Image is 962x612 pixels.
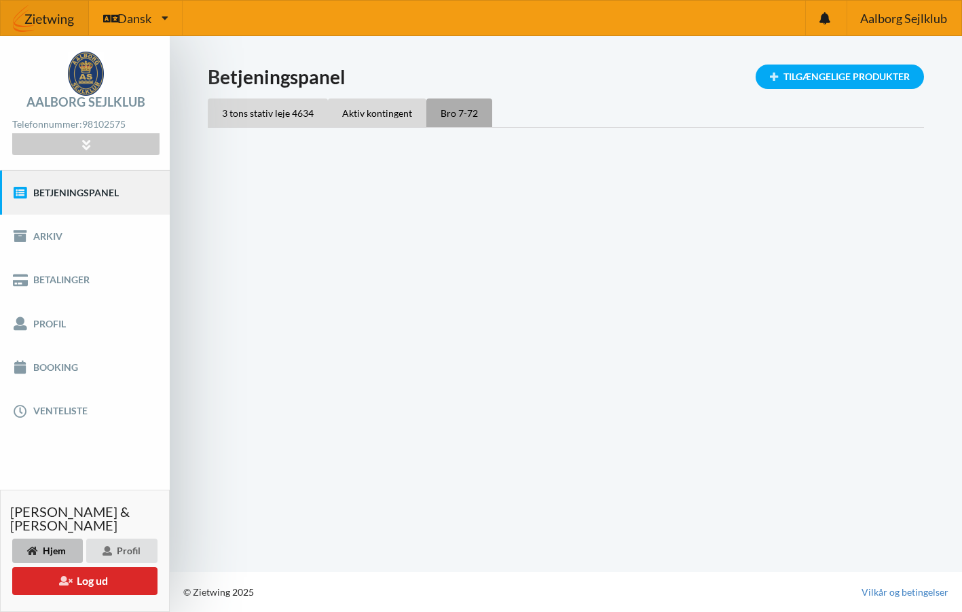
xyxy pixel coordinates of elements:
div: Profil [86,539,158,563]
div: Tilgængelige Produkter [756,65,924,89]
span: Aalborg Sejlklub [860,12,947,24]
div: Aktiv kontingent [328,98,426,127]
button: Log ud [12,567,158,595]
a: Vilkår og betingelser [862,586,948,599]
img: logo [68,52,104,96]
div: Hjem [12,539,83,563]
div: Aalborg Sejlklub [26,96,145,108]
h1: Betjeningspanel [208,65,924,89]
span: Dansk [117,12,151,24]
div: 3 tons stativ leje 4634 [208,98,328,127]
div: Bro 7-72 [426,98,492,127]
div: Telefonnummer: [12,115,159,134]
strong: 98102575 [82,118,126,130]
span: [PERSON_NAME] & [PERSON_NAME] [10,505,160,532]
